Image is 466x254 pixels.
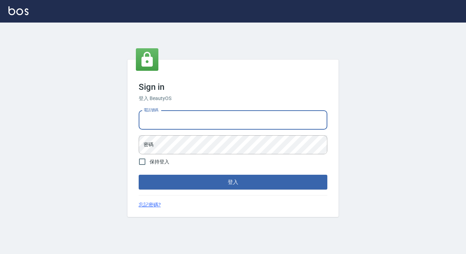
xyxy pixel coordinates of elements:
button: 登入 [139,175,327,190]
span: 保持登入 [150,158,169,166]
img: Logo [8,6,29,15]
h3: Sign in [139,82,327,92]
h6: 登入 BeautyOS [139,95,327,102]
label: 電話號碼 [144,107,158,113]
a: 忘記密碼? [139,201,161,209]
